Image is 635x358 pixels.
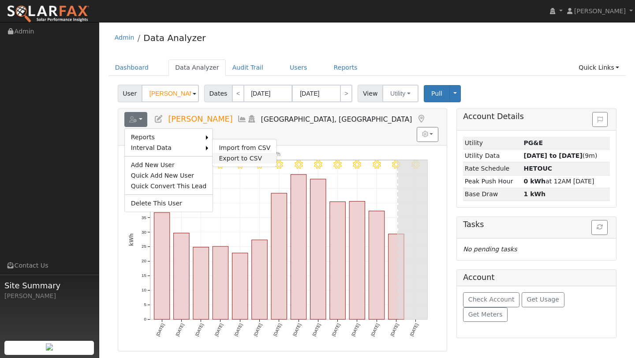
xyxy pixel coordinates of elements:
text: [DATE] [351,323,361,337]
td: Base Draw [463,188,522,201]
td: at 12AM [DATE] [522,175,610,188]
strong: [DATE] to [DATE] [523,152,582,159]
text: 25 [142,244,146,249]
text: [DATE] [155,323,165,337]
span: [PHONE_NUMBER] [129,127,193,136]
i: 8/11 - Clear [373,160,381,169]
a: Reports [327,60,364,76]
a: < [232,85,244,102]
input: Select a User [142,85,199,102]
a: Edit User (35405) [154,115,164,123]
span: Check Account [468,296,515,303]
text: [DATE] [331,323,341,337]
i: 8/04 - Clear [236,160,244,169]
a: Quick Add New User [125,170,213,181]
text: 35 [142,215,146,220]
i: 8/08 - Clear [314,160,322,169]
button: Issue History [592,112,608,127]
a: Data Analyzer [143,33,205,43]
a: Quick Links [572,60,626,76]
text: [DATE] [390,323,400,337]
strong: 0 kWh [523,178,545,185]
text: 10 [142,288,146,293]
span: View [358,85,383,102]
h5: Tasks [463,220,610,229]
rect: onclick="" [330,202,345,320]
text: [DATE] [273,323,283,337]
a: Delete This User [125,198,213,209]
td: Rate Schedule [463,162,522,175]
rect: onclick="" [232,253,247,320]
i: 8/10 - Clear [353,160,362,169]
button: Utility [382,85,418,102]
rect: onclick="" [388,234,404,320]
text: 0 [144,317,146,322]
span: Get Meters [468,311,503,318]
span: (9m) [523,152,597,159]
a: Map [416,115,426,123]
text: [DATE] [233,323,243,337]
text: 5 [144,302,146,307]
span: Site Summary [4,280,94,291]
i: 8/09 - Clear [333,160,342,169]
i: No pending tasks [463,246,517,253]
strong: ID: 17173324, authorized: 08/13/25 [523,139,543,146]
button: Get Meters [463,307,508,322]
a: Import from CSV [213,142,276,153]
text: 15 [142,273,146,278]
div: [PERSON_NAME] [4,291,94,301]
h5: Account Details [463,112,610,121]
text: [DATE] [370,323,380,337]
a: Quick Convert This Lead [125,181,213,191]
strong: T [523,165,552,172]
rect: onclick="" [174,233,189,320]
text: [DATE] [194,323,204,337]
button: Refresh [591,220,608,235]
rect: onclick="" [291,175,306,320]
text: kWh [128,233,134,246]
text: Net Consumption 455 kWh [210,151,280,157]
a: Reports [125,132,206,142]
a: Interval Data [125,142,206,153]
a: Data Analyzer [168,60,226,76]
td: Utility Data [463,149,522,162]
rect: onclick="" [310,179,326,319]
span: Dates [204,85,232,102]
h5: Account [463,273,494,282]
i: 8/12 - Clear [392,160,400,169]
text: [DATE] [214,323,224,337]
rect: onclick="" [193,247,209,320]
i: 8/07 - MostlyClear [295,160,303,169]
rect: onclick="" [213,246,228,319]
span: Pull [431,90,442,97]
a: Admin [115,34,134,41]
rect: onclick="" [271,193,287,319]
td: Peak Push Hour [463,175,522,188]
button: Pull [424,85,450,102]
text: [DATE] [311,323,321,337]
button: Check Account [463,292,519,307]
a: > [340,85,352,102]
strong: 1 kWh [523,190,545,198]
a: Export to CSV [213,153,276,164]
img: retrieve [46,343,53,351]
i: 8/03 - Clear [216,160,224,169]
text: 20 [142,259,146,264]
a: Dashboard [108,60,156,76]
a: Add New User [125,160,213,170]
i: 8/05 - Clear [255,160,264,169]
a: Multi-Series Graph [237,115,247,123]
text: [DATE] [253,323,263,337]
rect: onclick="" [369,211,385,320]
a: Users [283,60,314,76]
td: Utility [463,137,522,149]
span: [GEOGRAPHIC_DATA], [GEOGRAPHIC_DATA] [261,115,412,123]
rect: onclick="" [349,201,365,320]
text: [DATE] [292,323,302,337]
button: Get Usage [522,292,564,307]
span: Get Usage [527,296,559,303]
span: [PERSON_NAME] [168,115,232,123]
span: User [118,85,142,102]
text: 30 [142,229,146,234]
a: Login As (last Never) [247,115,257,123]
